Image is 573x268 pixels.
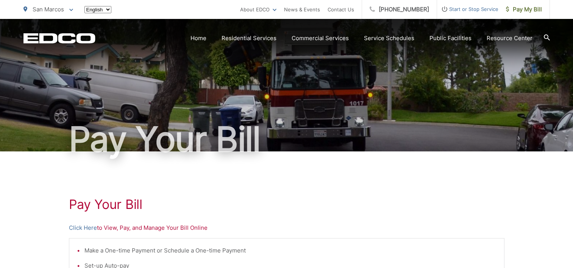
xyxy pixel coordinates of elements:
a: Service Schedules [364,34,414,43]
h1: Pay Your Bill [69,197,504,212]
a: Residential Services [222,34,276,43]
li: Make a One-time Payment or Schedule a One-time Payment [84,246,496,255]
h1: Pay Your Bill [23,120,550,158]
a: News & Events [284,5,320,14]
span: San Marcos [33,6,64,13]
a: Contact Us [328,5,354,14]
span: Pay My Bill [506,5,542,14]
p: to View, Pay, and Manage Your Bill Online [69,223,504,232]
a: Click Here [69,223,97,232]
a: Public Facilities [429,34,472,43]
a: Commercial Services [292,34,349,43]
a: EDCD logo. Return to the homepage. [23,33,95,44]
a: Resource Center [487,34,532,43]
select: Select a language [84,6,111,13]
a: About EDCO [240,5,276,14]
a: Home [190,34,206,43]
